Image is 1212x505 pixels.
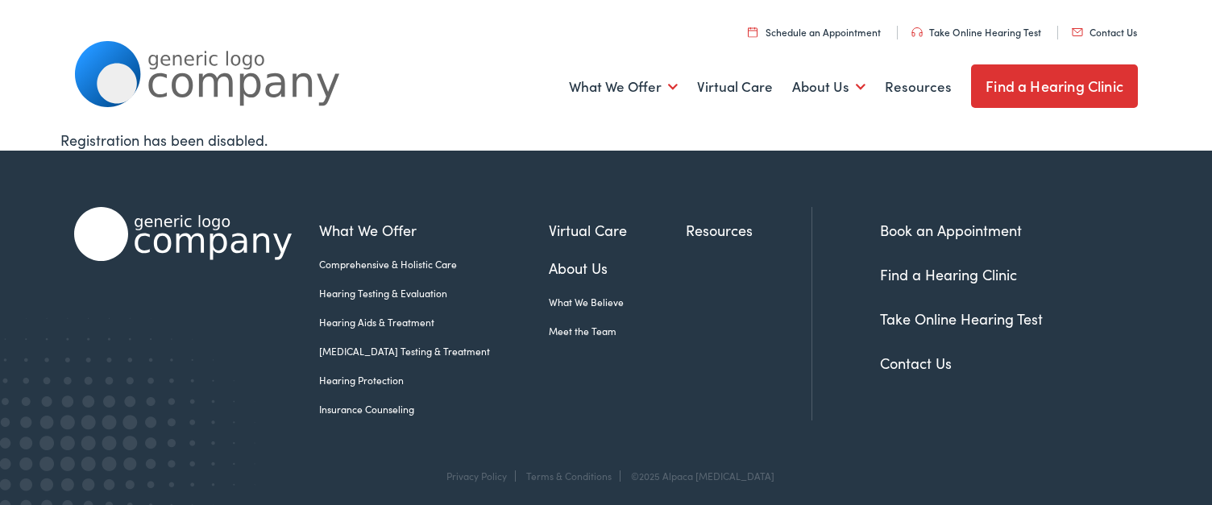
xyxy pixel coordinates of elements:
[446,469,507,482] a: Privacy Policy
[549,324,686,338] a: Meet the Team
[792,57,865,117] a: About Us
[880,220,1022,240] a: Book an Appointment
[748,25,881,39] a: Schedule an Appointment
[971,64,1138,108] a: Find a Hearing Clinic
[319,344,549,358] a: [MEDICAL_DATA] Testing & Treatment
[319,219,549,241] a: What We Offer
[686,219,811,241] a: Resources
[885,57,952,117] a: Resources
[319,402,549,416] a: Insurance Counseling
[880,353,952,373] a: Contact Us
[569,57,678,117] a: What We Offer
[526,469,612,482] a: Terms & Conditions
[623,470,774,482] div: ©2025 Alpaca [MEDICAL_DATA]
[60,129,1152,151] div: Registration has been disabled.
[74,207,292,261] img: Alpaca Audiology
[880,308,1043,329] a: Take Online Hearing Test
[319,286,549,300] a: Hearing Testing & Evaluation
[911,25,1041,39] a: Take Online Hearing Test
[911,27,923,37] img: utility icon
[748,27,757,37] img: utility icon
[697,57,773,117] a: Virtual Care
[549,257,686,279] a: About Us
[549,295,686,309] a: What We Believe
[549,219,686,241] a: Virtual Care
[880,264,1017,284] a: Find a Hearing Clinic
[319,315,549,329] a: Hearing Aids & Treatment
[319,373,549,387] a: Hearing Protection
[1072,28,1083,36] img: utility icon
[319,257,549,271] a: Comprehensive & Holistic Care
[1072,25,1137,39] a: Contact Us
